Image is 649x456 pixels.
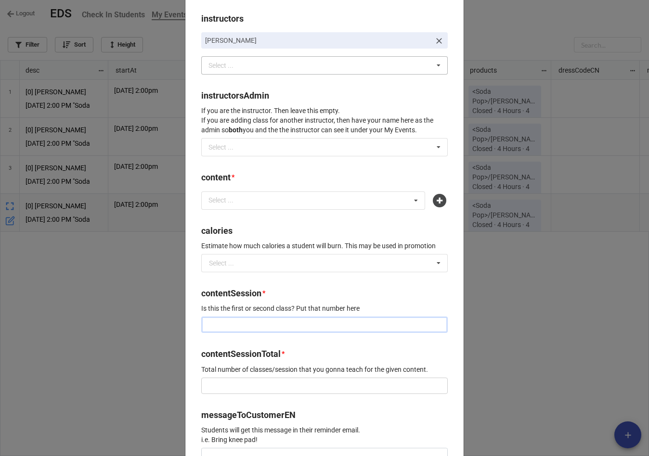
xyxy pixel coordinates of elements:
label: contentSession [201,287,261,300]
label: calories [201,224,233,238]
p: If you are the instructor. Then leave this empty. If you are adding class for another instructor,... [201,106,448,135]
p: Is this the first or second class? Put that number here [201,304,448,313]
div: Select ... [206,142,247,153]
div: Select ... [206,195,247,206]
p: [PERSON_NAME] [205,36,430,45]
p: Students will get this message in their reminder email. i.e. Bring knee pad! [201,425,448,444]
label: instructors [201,12,244,25]
label: messageToCustomerEN [201,408,296,422]
div: Select ... [206,60,247,71]
p: Estimate how much calories a student will burn. This may be used in promotion [201,241,448,251]
label: content [201,171,231,184]
label: instructorsAdmin [201,89,269,102]
strong: both [229,126,243,134]
p: Total number of classes/session that you gonna teach for the given content. [201,365,448,374]
label: contentSessionTotal [201,347,281,361]
div: Select ... [209,260,234,266]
